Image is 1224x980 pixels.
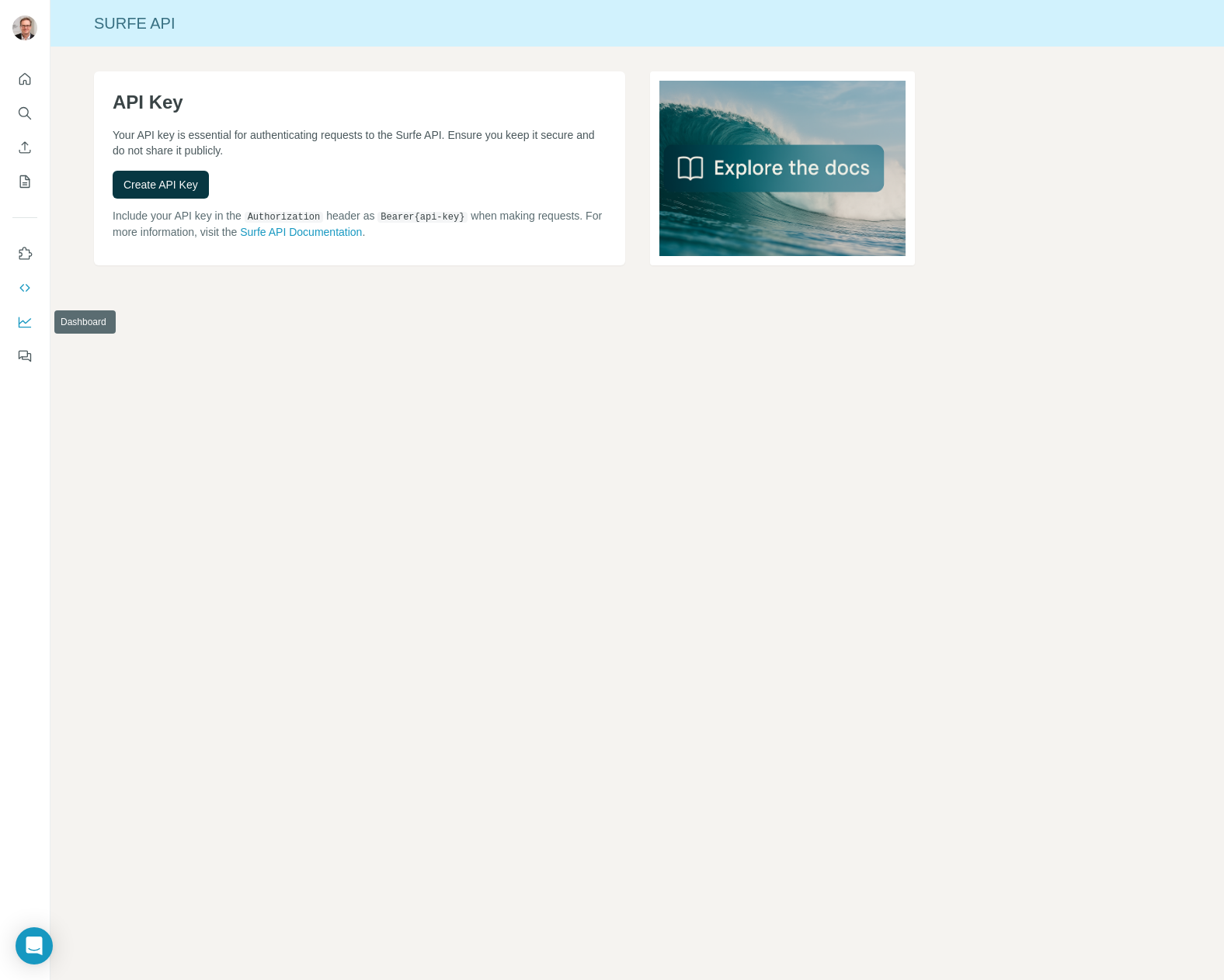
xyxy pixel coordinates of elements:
button: Enrich CSV [12,133,37,161]
a: Surfe API Documentation [240,226,362,238]
h1: API Key [113,90,607,115]
button: Dashboard [12,308,37,336]
button: Create API Key [113,171,209,199]
button: Use Surfe API [12,274,37,302]
button: Use Surfe on LinkedIn [12,240,37,268]
code: Authorization [245,212,324,223]
button: Quick start [12,65,37,93]
code: Bearer {api-key} [377,212,468,223]
div: Surfe API [50,12,1224,34]
button: My lists [12,168,37,196]
div: Open Intercom Messenger [16,927,53,964]
p: Your API key is essential for authenticating requests to the Surfe API. Ensure you keep it secure... [113,127,607,158]
span: Create API Key [123,177,198,192]
button: Feedback [12,342,37,370]
img: Avatar [12,16,37,40]
button: Search [12,99,37,127]
p: Include your API key in the header as when making requests. For more information, visit the . [113,208,607,240]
